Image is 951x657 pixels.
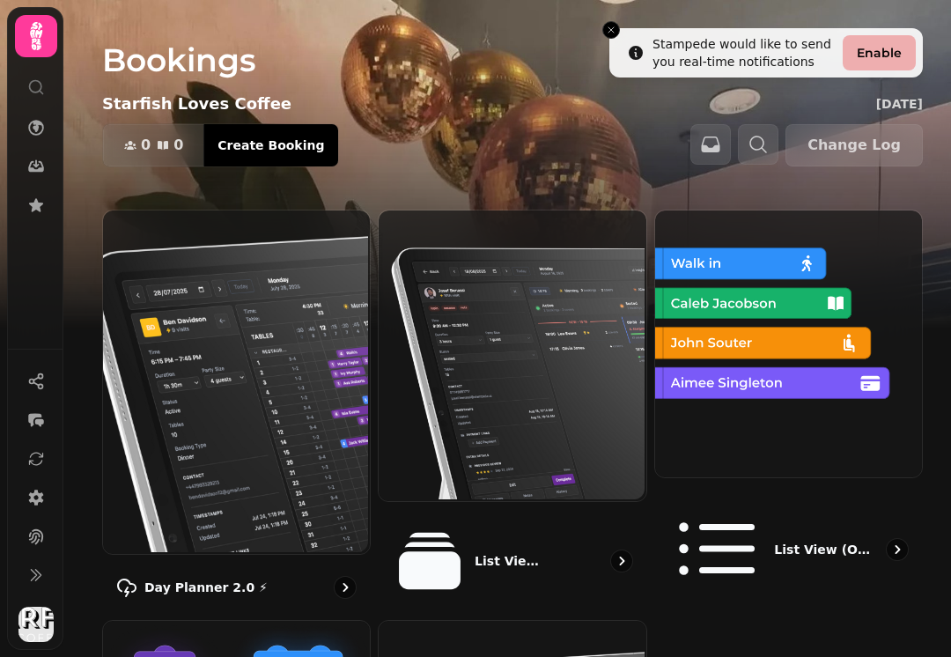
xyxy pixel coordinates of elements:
button: Close toast [602,21,620,39]
svg: go to [336,579,354,596]
button: User avatar [15,607,57,642]
svg: go to [613,552,630,570]
img: List View 2.0 ⚡ (New) [377,209,644,499]
a: List View 2.0 ⚡ (New)List View 2.0 ⚡ (New) [378,210,646,613]
img: User avatar [18,607,54,642]
p: List view (Old - going soon) [774,541,870,558]
button: Change Log [785,124,923,166]
span: Change Log [807,138,901,152]
p: List View 2.0 ⚡ (New) [475,552,547,570]
span: 0 [173,138,183,152]
div: Stampede would like to send you real-time notifications [652,35,836,70]
a: List view (Old - going soon)List view (Old - going soon) [654,210,923,613]
p: Starfish Loves Coffee [102,92,291,116]
svg: go to [888,541,906,558]
button: 00 [103,124,204,166]
span: 0 [141,138,151,152]
button: Create Booking [203,124,338,166]
p: Day Planner 2.0 ⚡ [144,579,268,596]
img: Day Planner 2.0 ⚡ [101,209,368,552]
img: List view (Old - going soon) [653,209,920,476]
p: [DATE] [876,95,923,113]
a: Day Planner 2.0 ⚡Day Planner 2.0 ⚡ [102,210,371,613]
button: Enable [843,35,916,70]
span: Create Booking [217,139,324,151]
